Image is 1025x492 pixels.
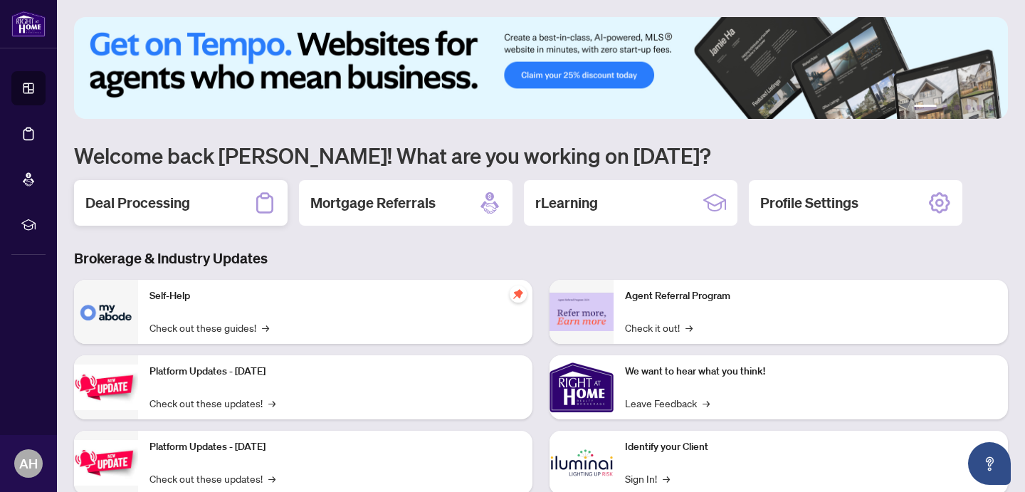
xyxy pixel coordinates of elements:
p: Platform Updates - [DATE] [149,364,521,380]
h2: rLearning [535,193,598,213]
span: → [663,471,670,486]
button: 2 [942,105,948,110]
img: logo [11,11,46,37]
a: Sign In!→ [625,471,670,486]
img: Platform Updates - July 8, 2025 [74,440,138,485]
span: AH [19,454,38,473]
a: Check it out!→ [625,320,693,335]
a: Check out these updates!→ [149,395,275,411]
h2: Mortgage Referrals [310,193,436,213]
a: Check out these guides!→ [149,320,269,335]
h2: Profile Settings [760,193,858,213]
button: 1 [914,105,937,110]
img: Agent Referral Program [550,293,614,332]
p: Identify your Client [625,439,997,455]
p: Self-Help [149,288,521,304]
img: Platform Updates - July 21, 2025 [74,365,138,409]
a: Leave Feedback→ [625,395,710,411]
span: pushpin [510,286,527,303]
h1: Welcome back [PERSON_NAME]! What are you working on [DATE]? [74,142,1008,169]
p: Agent Referral Program [625,288,997,304]
span: → [268,395,275,411]
span: → [262,320,269,335]
span: → [685,320,693,335]
img: Slide 0 [74,17,1008,119]
button: Open asap [968,442,1011,485]
button: 5 [977,105,982,110]
button: 6 [988,105,994,110]
button: 3 [954,105,960,110]
span: → [268,471,275,486]
span: → [703,395,710,411]
p: Platform Updates - [DATE] [149,439,521,455]
p: We want to hear what you think! [625,364,997,380]
img: Self-Help [74,280,138,344]
a: Check out these updates!→ [149,471,275,486]
button: 4 [965,105,971,110]
h3: Brokerage & Industry Updates [74,248,1008,268]
img: We want to hear what you think! [550,355,614,419]
h2: Deal Processing [85,193,190,213]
